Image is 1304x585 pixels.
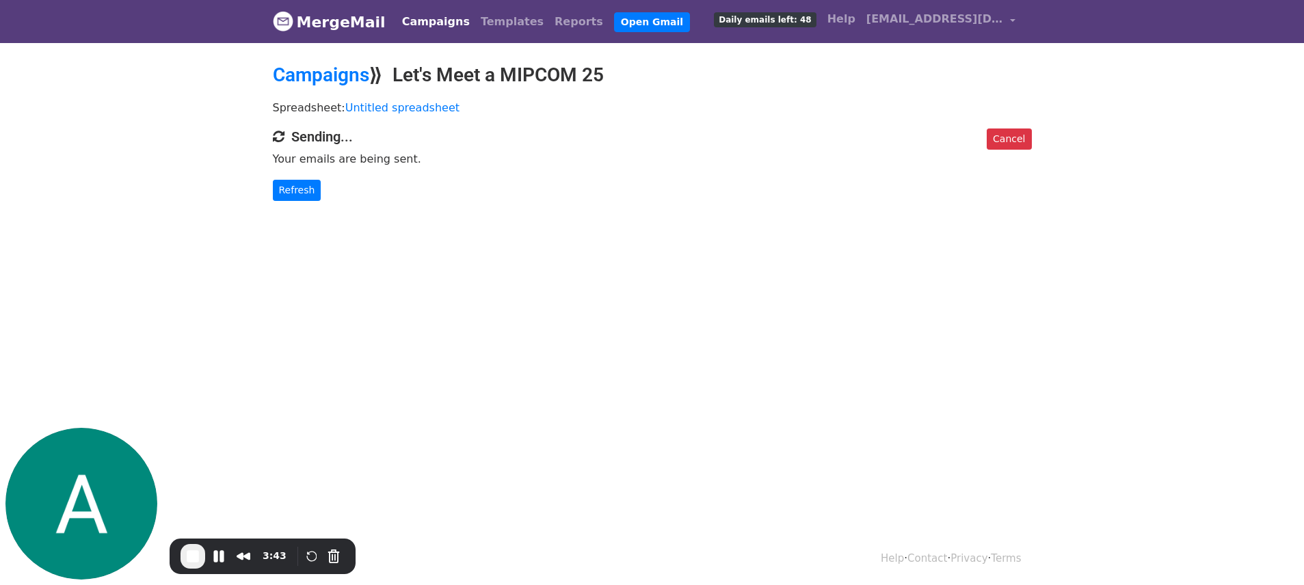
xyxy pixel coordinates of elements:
[273,180,321,201] a: Refresh
[273,100,1032,115] p: Spreadsheet:
[397,8,475,36] a: Campaigns
[861,5,1021,38] a: [EMAIL_ADDRESS][DOMAIN_NAME]
[475,8,549,36] a: Templates
[273,64,369,86] a: Campaigns
[822,5,861,33] a: Help
[866,11,1003,27] span: [EMAIL_ADDRESS][DOMAIN_NAME]
[881,552,904,564] a: Help
[273,11,293,31] img: MergeMail logo
[273,128,1032,145] h4: Sending...
[950,552,987,564] a: Privacy
[714,12,816,27] span: Daily emails left: 48
[345,101,460,114] a: Untitled spreadsheet
[273,152,1032,166] p: Your emails are being sent.
[273,8,386,36] a: MergeMail
[273,64,1032,87] h2: ⟫ Let's Meet a MIPCOM 25
[1236,519,1304,585] iframe: Chat Widget
[708,5,821,33] a: Daily emails left: 48
[614,12,690,32] a: Open Gmail
[907,552,947,564] a: Contact
[991,552,1021,564] a: Terms
[549,8,609,36] a: Reports
[987,128,1031,150] a: Cancel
